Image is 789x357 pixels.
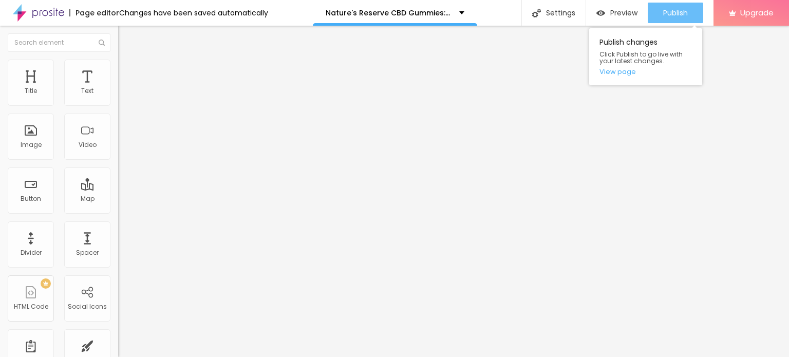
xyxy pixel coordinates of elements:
button: Preview [586,3,648,23]
a: View page [599,68,692,75]
div: Video [79,141,97,148]
div: Changes have been saved automatically [119,9,268,16]
div: Map [81,195,95,202]
div: Image [21,141,42,148]
span: Publish [663,9,688,17]
div: Social Icons [68,303,107,310]
span: Click Publish to go live with your latest changes. [599,51,692,64]
div: HTML Code [14,303,48,310]
span: Preview [610,9,637,17]
iframe: Editor [118,26,789,357]
div: Button [21,195,41,202]
div: Title [25,87,37,95]
div: Text [81,87,93,95]
input: Search element [8,33,110,52]
img: view-1.svg [596,9,605,17]
img: Icone [532,9,541,17]
img: Icone [99,40,105,46]
div: Spacer [76,249,99,256]
button: Publish [648,3,703,23]
div: Divider [21,249,42,256]
div: Page editor [69,9,119,16]
div: Publish changes [589,28,702,85]
p: Nature's Reserve CBD Gummies: A Natural Path to Wellness [326,9,452,16]
span: Upgrade [740,8,774,17]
